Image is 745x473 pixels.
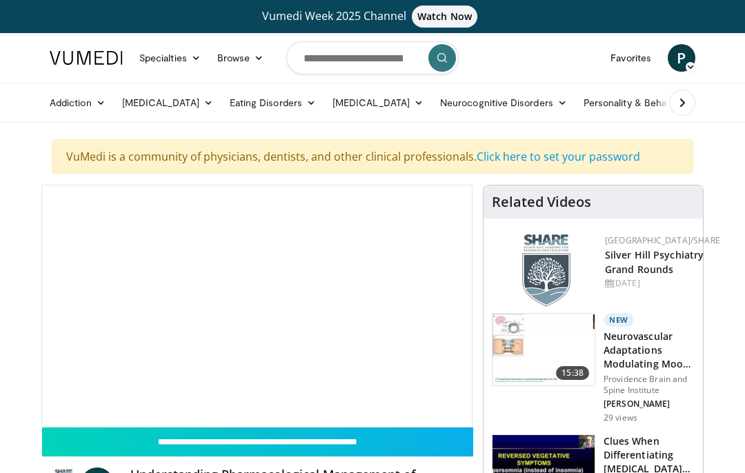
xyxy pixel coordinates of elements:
[605,248,704,276] a: Silver Hill Psychiatry Grand Rounds
[604,399,695,410] p: [PERSON_NAME]
[324,89,432,117] a: [MEDICAL_DATA]
[605,277,720,290] div: [DATE]
[604,412,637,423] p: 29 views
[604,313,634,327] p: New
[221,89,324,117] a: Eating Disorders
[286,41,459,74] input: Search topics, interventions
[604,374,695,396] p: Providence Brain and Spine Institute
[114,89,221,117] a: [MEDICAL_DATA]
[52,139,693,174] div: VuMedi is a community of physicians, dentists, and other clinical professionals.
[522,234,570,307] img: f8aaeb6d-318f-4fcf-bd1d-54ce21f29e87.png.150x105_q85_autocrop_double_scale_upscale_version-0.2.png
[602,44,659,72] a: Favorites
[477,149,640,164] a: Click here to set your password
[605,234,720,246] a: [GEOGRAPHIC_DATA]/SHARE
[492,194,591,210] h4: Related Videos
[42,185,472,427] video-js: Video Player
[50,51,123,65] img: VuMedi Logo
[493,314,595,385] img: 4562edde-ec7e-4758-8328-0659f7ef333d.150x105_q85_crop-smart_upscale.jpg
[209,44,272,72] a: Browse
[432,89,575,117] a: Neurocognitive Disorders
[492,313,695,423] a: 15:38 New Neurovascular Adaptations Modulating Mood and Stress Responses Providence Brain and Spi...
[604,330,695,371] h3: Neurovascular Adaptations Modulating Mood and Stress Responses
[668,44,695,72] a: P
[41,6,704,28] a: Vumedi Week 2025 ChannelWatch Now
[131,44,209,72] a: Specialties
[41,89,114,117] a: Addiction
[556,366,589,380] span: 15:38
[412,6,477,28] span: Watch Now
